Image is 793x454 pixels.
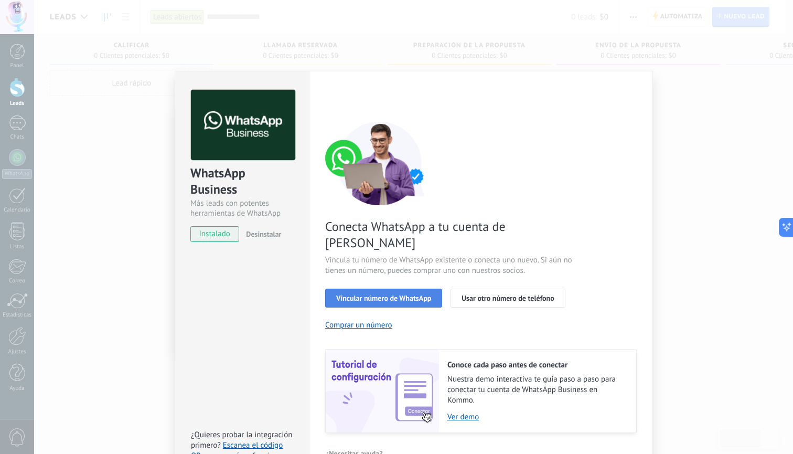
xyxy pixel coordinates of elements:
[325,255,575,276] span: Vincula tu número de WhatsApp existente o conecta uno nuevo. Si aún no tienes un número, puedes c...
[325,289,442,308] button: Vincular número de WhatsApp
[447,412,626,422] a: Ver demo
[325,320,392,330] button: Comprar un número
[462,294,554,302] span: Usar otro número de teléfono
[336,294,431,302] span: Vincular número de WhatsApp
[242,226,281,242] button: Desinstalar
[447,374,626,406] span: Nuestra demo interactiva te guía paso a paso para conectar tu cuenta de WhatsApp Business en Kommo.
[246,229,281,239] span: Desinstalar
[451,289,565,308] button: Usar otro número de teléfono
[325,218,575,251] span: Conecta WhatsApp a tu cuenta de [PERSON_NAME]
[191,90,295,161] img: logo_main.png
[191,430,293,450] span: ¿Quieres probar la integración primero?
[325,121,435,205] img: connect number
[190,165,294,198] div: WhatsApp Business
[190,198,294,218] div: Más leads con potentes herramientas de WhatsApp
[191,226,239,242] span: instalado
[447,360,626,370] h2: Conoce cada paso antes de conectar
